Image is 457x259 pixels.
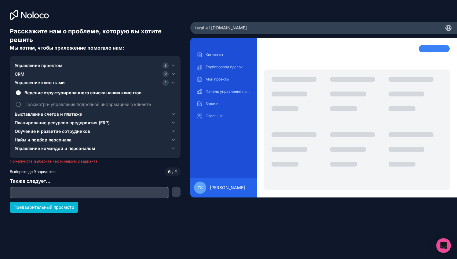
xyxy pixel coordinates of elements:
[24,90,141,95] font: Ведение структурированного списка наших клиентов
[15,71,24,77] font: CRM
[15,63,62,68] font: Управление проектом
[15,78,176,87] button: Управление клиентами1
[15,110,176,118] button: Выставление счетов и платежи
[15,80,65,85] font: Управление клиентами
[206,101,218,106] font: Задачи
[16,102,21,107] button: Просмотр и управление подробной информацией о клиенте
[165,80,166,85] font: 1
[10,202,78,213] button: Предварительный просмотр
[15,111,82,117] font: Выставление счетов и платежи
[175,169,177,174] font: 9
[10,169,56,174] font: Выберите до 9 вариантов
[10,28,162,43] font: Расскажите нам о проблеме, которую вы хотите решить
[172,169,174,174] font: /
[16,90,21,95] button: Ведение структурированного списка наших клиентов
[195,25,210,30] font: tural-ai
[198,185,203,190] font: ТХ
[15,127,176,136] button: Обучение и развитие сотрудников
[206,114,251,118] p: Client List
[24,102,151,107] font: Просмотр и управление подробной информацией о клиенте
[15,61,176,70] button: Управление проектом3
[15,118,176,127] button: Планирование ресурсов предприятия (ERP)
[206,52,223,57] font: Контакты
[206,77,229,81] font: Мои проекты
[436,238,451,253] div: Открытый Интерком Мессенджер
[10,159,97,163] font: Пожалуйста, выберите как минимум 2 варианта
[10,45,124,51] font: Мы хотим, чтобы приложение помогало нам:
[15,120,110,125] font: Планирование ресурсов предприятия (ERP)
[168,169,171,174] font: 6
[10,178,50,184] font: Также следует...
[15,137,71,142] font: Найм и подбор персонала
[164,63,167,68] font: 3
[15,129,90,134] font: Обучение и развитие сотрудников
[210,25,247,30] font: .[DOMAIN_NAME]
[15,87,176,110] div: Управление клиентами1
[195,50,252,173] div: прокручиваемый контент
[15,144,176,153] button: Управление командой и персоналом
[15,146,95,151] font: Управление командой и персоналом
[210,185,245,190] font: [PERSON_NAME]
[206,65,243,69] font: Трубопровод сделок
[206,89,260,94] font: Панель управления проектом
[13,205,74,210] font: Предварительный просмотр
[15,136,176,144] button: Найм и подбор персонала
[15,70,176,78] button: CRM2
[165,72,167,76] font: 2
